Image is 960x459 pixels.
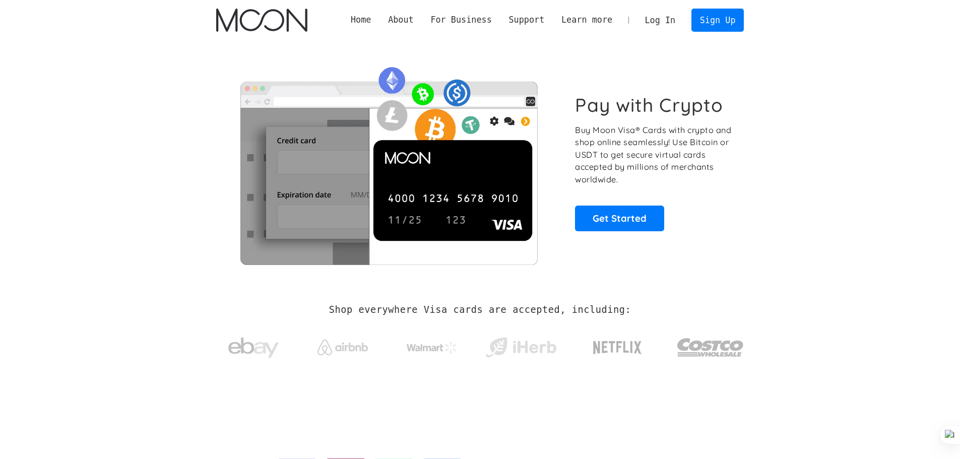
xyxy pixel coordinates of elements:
h1: Pay with Crypto [575,94,723,116]
a: Airbnb [305,330,380,360]
div: Learn more [553,14,621,26]
div: About [379,14,422,26]
a: Costco [677,318,744,371]
img: Walmart [407,342,457,354]
a: Home [342,14,379,26]
div: Learn more [561,14,612,26]
a: home [216,9,307,32]
img: ebay [228,332,279,364]
img: Moon Cards let you spend your crypto anywhere Visa is accepted. [216,60,561,265]
p: Buy Moon Visa® Cards with crypto and shop online seamlessly! Use Bitcoin or USDT to get secure vi... [575,124,733,186]
img: Costco [677,329,744,366]
a: Log In [636,9,684,31]
a: iHerb [483,324,558,366]
div: About [388,14,414,26]
a: Walmart [394,332,469,359]
div: For Business [430,14,491,26]
img: Airbnb [317,340,368,355]
img: Moon Logo [216,9,307,32]
div: Support [500,14,553,26]
img: iHerb [483,335,558,361]
a: Netflix [572,325,663,365]
div: For Business [422,14,500,26]
a: Sign Up [691,9,744,31]
h2: Shop everywhere Visa cards are accepted, including: [329,304,631,315]
img: Netflix [592,335,643,360]
div: Support [508,14,544,26]
a: Get Started [575,206,664,231]
a: ebay [216,322,291,369]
